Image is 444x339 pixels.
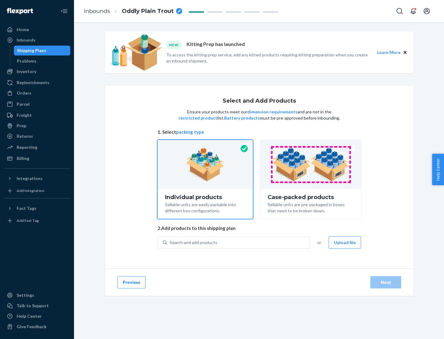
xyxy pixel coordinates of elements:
div: Inventory [17,68,36,75]
span: or [317,239,321,246]
a: Talk to Support [4,301,70,311]
button: Integrations [4,174,70,183]
div: Fast Tags [17,205,36,211]
div: Reporting [17,144,37,150]
div: Settings [17,292,34,298]
span: 2. Add products to this shipping plan [158,225,361,231]
a: Home [4,25,70,35]
a: Orders [4,88,70,98]
a: Returns [4,131,70,141]
div: Billing [17,155,29,161]
button: Close [402,49,409,56]
a: Replenishments [4,78,70,88]
button: Upload file [329,236,361,249]
div: NEW [166,41,182,49]
div: Help Center [17,313,42,319]
div: Parcel [17,101,30,107]
button: Open Search Box [393,5,406,17]
div: Inbounds [17,37,35,43]
div: Individual products [165,194,245,200]
img: case-pack.59cecea509d18c883b923b81aeac6d0b.png [272,148,349,182]
button: Help Center [432,154,444,185]
p: Kitting Prep has launched [187,41,245,49]
div: Give Feedback [17,324,47,330]
div: Returns [17,133,33,139]
img: individual-pack.facf35554cb0f1810c75b2bd6df2d64e.png [186,148,224,182]
p: Ensure your products meet our and are not in the list. must be pre-approved before inbounding. [178,109,341,121]
div: Integrations [17,175,43,182]
div: Orders [17,90,31,96]
span: Oddly Plain Trout [122,7,174,15]
a: Reporting [4,142,70,152]
button: Next [370,276,401,288]
button: packing type [176,129,204,135]
button: Open notifications [407,5,419,17]
div: Add Integration [17,188,44,193]
div: Prep [17,123,26,129]
img: Flexport logo [7,8,33,14]
a: Add Fast Tag [4,216,70,226]
div: Shipping Plans [17,47,46,54]
button: Give Feedback [4,322,70,332]
button: Previous [117,276,146,288]
div: Add Fast Tag [17,218,39,223]
ol: breadcrumbs [79,2,187,20]
div: Home [17,27,29,33]
h1: Select and Add Products [223,98,296,104]
div: Freight [17,112,32,118]
a: Freight [4,110,70,120]
a: Inventory [4,67,70,76]
a: Parcel [4,99,70,109]
div: Problems [17,58,36,64]
div: Sellable units are pre-packaged in boxes that need to be broken down. [268,200,354,214]
a: Prep [4,121,70,131]
div: Case-packed products [268,194,354,200]
a: Problems [14,56,71,66]
div: Replenishments [17,80,49,86]
p: To access the kitting prep service, add any kitted products requiring kitting preparation when yo... [166,52,372,64]
button: restricted product [179,115,217,121]
a: Help Center [4,311,70,321]
button: dimension requirements [247,109,298,115]
div: Sellable units are easily packable into different box configurations. [165,200,245,214]
a: Add Integration [4,186,70,196]
a: Inbounds [4,35,70,45]
div: Next [376,279,396,285]
span: 1. Select [158,129,361,135]
button: Fast Tags [4,203,70,213]
div: Talk to Support [17,303,49,309]
a: Shipping Plans [14,46,71,55]
button: Close Navigation [58,5,70,17]
button: Battery products [224,115,260,121]
a: Settings [4,290,70,300]
button: Learn More [377,49,401,56]
a: Inbounds [84,8,110,14]
div: Search and add products [170,239,217,246]
button: Open account menu [421,5,433,17]
a: Billing [4,153,70,163]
